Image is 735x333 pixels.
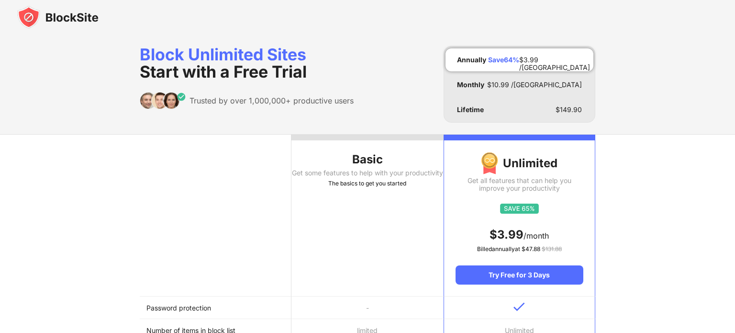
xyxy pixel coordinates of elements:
span: Start with a Free Trial [140,62,307,81]
img: save65.svg [500,204,539,214]
div: $ 10.99 /[GEOGRAPHIC_DATA] [487,81,582,89]
img: v-blue.svg [513,302,525,311]
span: $ 3.99 [490,228,523,241]
div: Billed annually at $ 47.88 [456,244,583,254]
div: $ 149.90 [556,106,582,114]
img: trusted-by.svg [140,92,186,109]
div: Try Free for 3 Days [456,265,583,285]
div: Get some features to help with your productivity [291,169,443,177]
div: $ 3.99 /[GEOGRAPHIC_DATA] [519,56,590,64]
div: /month [456,227,583,242]
div: Lifetime [457,106,484,114]
div: Annually [457,56,486,64]
div: Monthly [457,81,484,89]
div: Save 64 % [488,56,519,64]
div: Trusted by over 1,000,000+ productive users [189,96,354,105]
div: Get all features that can help you improve your productivity [456,177,583,192]
td: Password protection [140,297,291,319]
div: Unlimited [456,152,583,175]
td: - [291,297,443,319]
div: Basic [291,152,443,167]
div: Block Unlimited Sites [140,46,354,80]
img: blocksite-icon-black.svg [17,6,99,29]
div: The basics to get you started [291,179,443,188]
img: img-premium-medal [481,152,498,175]
span: $ 131.88 [542,245,562,253]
